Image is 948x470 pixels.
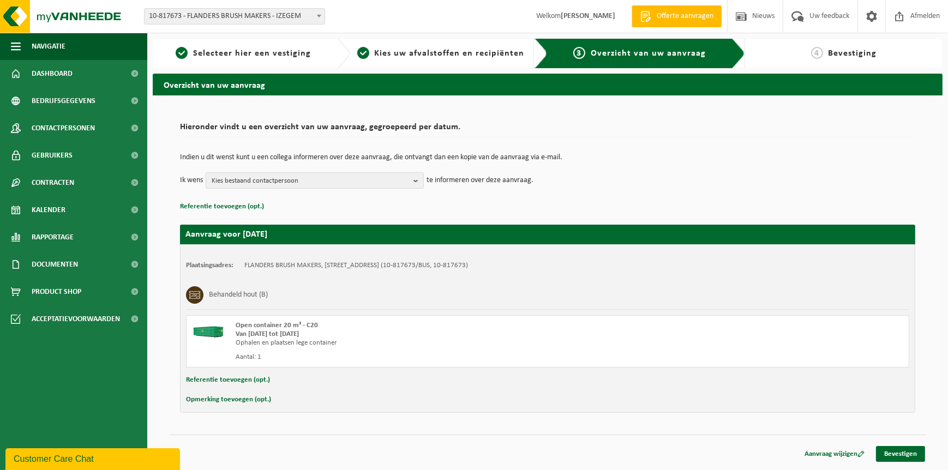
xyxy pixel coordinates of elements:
[357,47,369,59] span: 2
[144,8,325,25] span: 10-817673 - FLANDERS BRUSH MAKERS - IZEGEM
[356,47,526,60] a: 2Kies uw afvalstoffen en recipiënten
[876,446,925,462] a: Bevestigen
[32,142,73,169] span: Gebruikers
[632,5,722,27] a: Offerte aanvragen
[185,230,267,239] strong: Aanvraag voor [DATE]
[32,115,95,142] span: Contactpersonen
[32,87,95,115] span: Bedrijfsgegevens
[212,173,409,189] span: Kies bestaand contactpersoon
[427,172,533,189] p: te informeren over deze aanvraag.
[32,169,74,196] span: Contracten
[193,49,311,58] span: Selecteer hier een vestiging
[573,47,585,59] span: 3
[186,262,233,269] strong: Plaatsingsadres:
[176,47,188,59] span: 1
[192,321,225,338] img: HK-XC-20-GN-00.png
[32,60,73,87] span: Dashboard
[591,49,706,58] span: Overzicht van uw aanvraag
[180,200,264,214] button: Referentie toevoegen (opt.)
[180,123,915,137] h2: Hieronder vindt u een overzicht van uw aanvraag, gegroepeerd per datum.
[236,322,318,329] span: Open container 20 m³ - C20
[244,261,468,270] td: FLANDERS BRUSH MAKERS, [STREET_ADDRESS] (10-817673/BUS, 10-817673)
[811,47,823,59] span: 4
[145,9,325,24] span: 10-817673 - FLANDERS BRUSH MAKERS - IZEGEM
[561,12,615,20] strong: [PERSON_NAME]
[206,172,424,189] button: Kies bestaand contactpersoon
[158,47,328,60] a: 1Selecteer hier een vestiging
[180,154,915,161] p: Indien u dit wenst kunt u een collega informeren over deze aanvraag, die ontvangt dan een kopie v...
[236,353,591,361] div: Aantal: 1
[186,393,271,407] button: Opmerking toevoegen (opt.)
[209,286,268,304] h3: Behandeld hout (B)
[153,74,943,95] h2: Overzicht van uw aanvraag
[32,251,78,278] span: Documenten
[32,33,65,60] span: Navigatie
[375,49,525,58] span: Kies uw afvalstoffen en recipiënten
[32,224,74,251] span: Rapportage
[32,196,65,224] span: Kalender
[236,339,591,347] div: Ophalen en plaatsen lege container
[654,11,716,22] span: Offerte aanvragen
[180,172,203,189] p: Ik wens
[829,49,877,58] span: Bevestiging
[32,278,81,305] span: Product Shop
[236,330,299,338] strong: Van [DATE] tot [DATE]
[32,305,120,333] span: Acceptatievoorwaarden
[186,373,270,387] button: Referentie toevoegen (opt.)
[796,446,873,462] a: Aanvraag wijzigen
[5,446,182,470] iframe: chat widget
